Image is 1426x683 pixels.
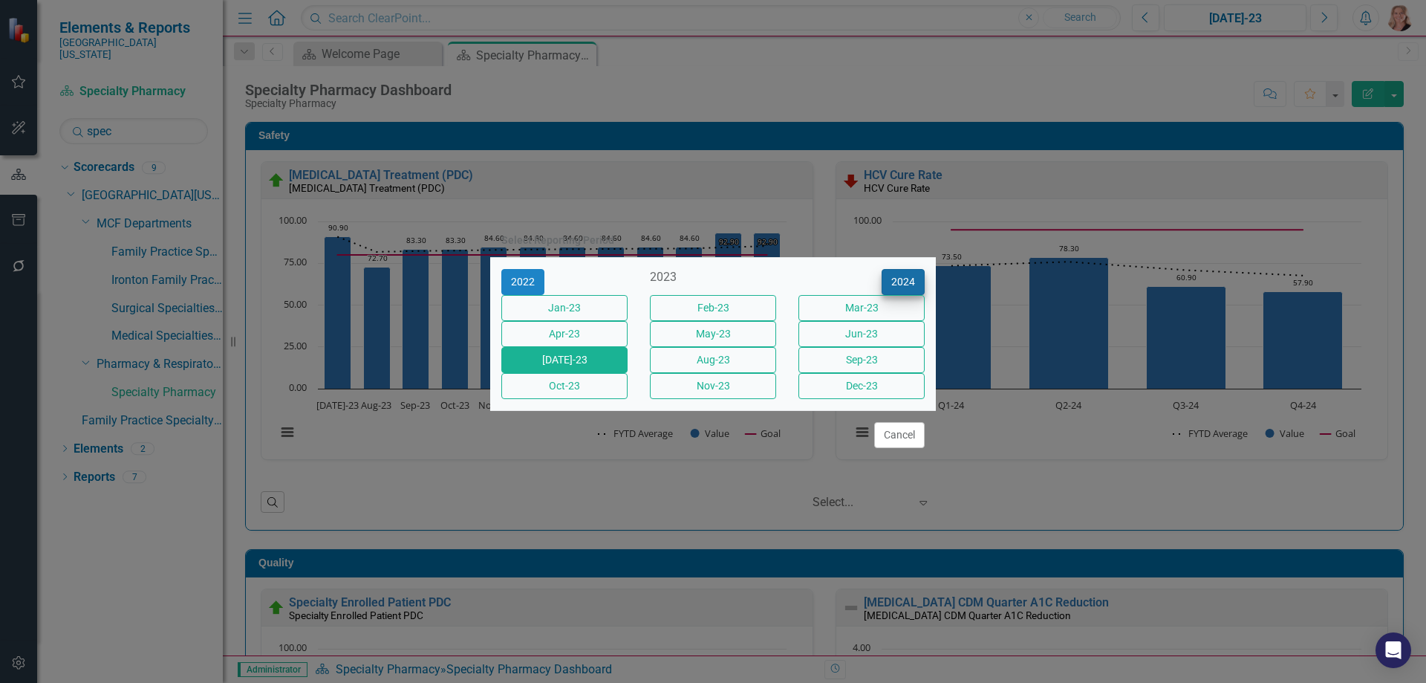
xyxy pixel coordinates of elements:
button: Nov-23 [650,373,776,399]
div: 2023 [650,269,776,286]
button: Jan-23 [501,295,628,321]
div: Open Intercom Messenger [1375,632,1411,668]
button: Jun-23 [798,321,925,347]
button: Sep-23 [798,347,925,373]
button: Oct-23 [501,373,628,399]
button: [DATE]-23 [501,347,628,373]
button: Cancel [874,422,925,448]
button: Apr-23 [501,321,628,347]
div: Select Reporting Period [501,235,614,246]
button: 2024 [882,269,925,295]
button: Mar-23 [798,295,925,321]
button: Dec-23 [798,373,925,399]
button: Feb-23 [650,295,776,321]
button: Aug-23 [650,347,776,373]
button: May-23 [650,321,776,347]
button: 2022 [501,269,544,295]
